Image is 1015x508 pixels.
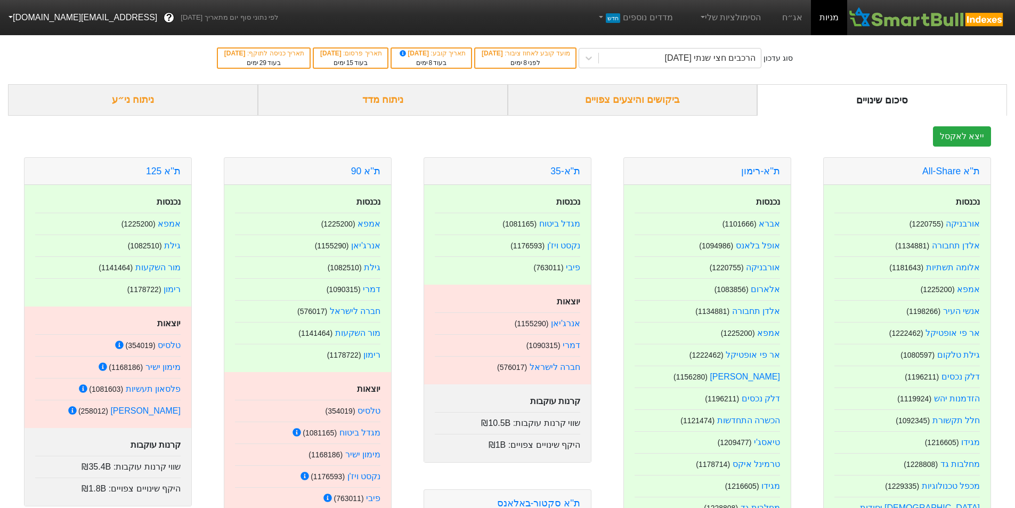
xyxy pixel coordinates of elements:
a: מגדל ביטוח [539,219,580,228]
a: אלדן תחבורה [932,241,980,250]
a: אמפא [158,219,181,228]
strong: קרנות עוקבות [530,397,580,406]
a: מור השקעות [335,328,380,337]
small: ( 1081165 ) [303,429,337,437]
div: לפני ימים [481,58,570,68]
div: בעוד ימים [319,58,382,68]
small: ( 576017 ) [497,363,527,372]
div: תאריך קובע : [397,49,466,58]
a: אמפא [957,285,980,294]
small: ( 1196211 ) [905,373,939,381]
span: ₪10.5B [481,418,510,428]
a: אנרג'יאן [551,319,580,328]
a: פיבי [566,263,580,272]
small: ( 1220755 ) [910,220,944,228]
span: ₪1.8B [82,484,106,493]
small: ( 354019 ) [325,407,355,415]
a: ת''א-רימון [741,166,780,176]
strong: יוצאות [557,297,580,306]
div: בעוד ימים [397,58,466,68]
a: מור השקעות [135,263,181,272]
a: אלדן תחבורה [732,307,780,316]
a: אמפא [358,219,380,228]
strong: נכנסות [356,197,380,206]
small: ( 1222462 ) [889,329,923,337]
a: פיבי [366,494,380,503]
a: דמרי [363,285,380,294]
div: ניתוח מדד [258,84,508,116]
a: אר פי אופטיקל [726,350,780,359]
small: ( 1155290 ) [315,241,349,250]
a: רימון [363,350,380,359]
a: נקסט ויז'ן [347,472,381,481]
small: ( 1228808 ) [904,460,938,469]
div: תאריך פרסום : [319,49,382,58]
a: חברה לישראל [330,307,380,316]
a: [PERSON_NAME] [710,372,780,381]
small: ( 1134881 ) [695,307,729,316]
a: ת"א-35 [550,166,580,176]
span: ? [166,11,172,25]
small: ( 1134881 ) [895,241,929,250]
a: אברא [759,219,780,228]
span: 29 [259,59,266,67]
span: ₪1B [489,440,506,449]
a: מגידו [961,438,980,447]
small: ( 1225200 ) [321,220,355,228]
div: הרכבים חצי שנתי [DATE] [665,52,756,64]
a: דמרי [563,341,580,350]
a: ת''א 90 [351,166,380,176]
small: ( 1216605 ) [925,438,959,447]
a: אורבניקה [746,263,780,272]
small: ( 1090315 ) [526,341,561,350]
small: ( 1216605 ) [725,482,759,490]
small: ( 1141464 ) [298,329,332,337]
strong: נכנסות [956,197,980,206]
span: ₪35.4B [82,462,111,471]
a: דלק נכסים [941,372,980,381]
a: טרמינל איקס [733,459,780,469]
strong: יוצאות [157,319,181,328]
strong: נכנסות [157,197,181,206]
strong: נכנסות [556,197,580,206]
a: מכפל טכנולוגיות [922,481,980,490]
span: 8 [429,59,433,67]
div: סוג עדכון [764,53,793,64]
a: מגידו [761,481,780,490]
small: ( 1225200 ) [721,329,755,337]
a: רימון [164,285,181,294]
small: ( 1220755 ) [710,263,744,272]
a: טיאסג'י [754,438,780,447]
small: ( 1121474 ) [680,416,714,425]
a: ת''א 125 [146,166,181,176]
span: [DATE] [482,50,505,57]
span: לפי נתוני סוף יום מתאריך [DATE] [181,12,278,23]
span: [DATE] [224,50,247,57]
small: ( 1081165 ) [502,220,537,228]
small: ( 1092345 ) [896,416,930,425]
div: ביקושים והיצעים צפויים [508,84,758,116]
small: ( 1119924 ) [897,394,931,403]
small: ( 1229335 ) [885,482,919,490]
a: אר פי אופטיקל [925,328,980,337]
a: טלסיס [358,406,380,415]
small: ( 763011 ) [334,494,363,503]
a: אלארום [751,285,780,294]
span: [DATE] [320,50,343,57]
a: מימון ישיר [345,450,380,459]
div: סיכום שינויים [757,84,1007,116]
a: חברה לישראל [530,362,580,372]
div: תאריך כניסה לתוקף : [223,49,304,58]
div: ניתוח ני״ע [8,84,258,116]
strong: נכנסות [756,197,780,206]
span: חדש [606,13,620,23]
a: הסימולציות שלי [694,7,766,28]
small: ( 763011 ) [533,263,563,272]
a: אמפא [757,328,780,337]
a: הזדמנות יהש [934,394,980,403]
small: ( 576017 ) [297,307,327,316]
a: פלסאון תעשיות [126,384,181,393]
small: ( 354019 ) [125,341,155,350]
a: גילת [164,241,181,250]
small: ( 1222462 ) [689,351,724,359]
